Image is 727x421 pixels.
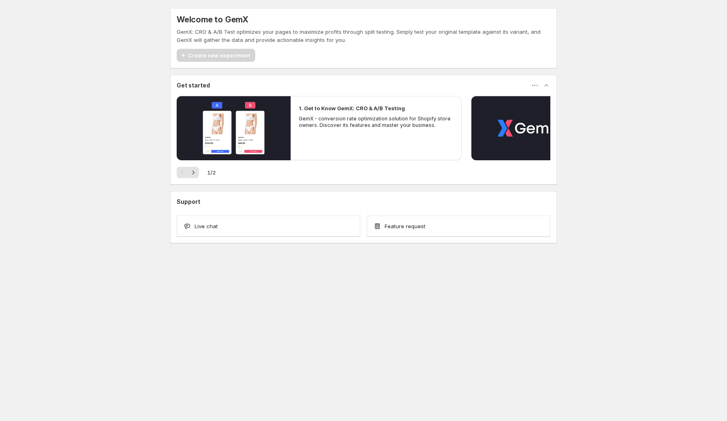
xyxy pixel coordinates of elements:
p: GemX - conversion rate optimization solution for Shopify store owners. Discover its features and ... [299,116,453,129]
h5: Welcome to GemX [177,15,248,24]
h3: Get started [177,81,210,89]
span: 1 / 2 [207,168,216,177]
h2: 1. Get to Know GemX: CRO & A/B Testing [299,104,405,112]
p: GemX: CRO & A/B Test optimizes your pages to maximize profits through split testing. Simply test ... [177,28,550,44]
h3: Support [177,198,200,206]
span: Feature request [385,222,425,230]
span: Live chat [195,222,218,230]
